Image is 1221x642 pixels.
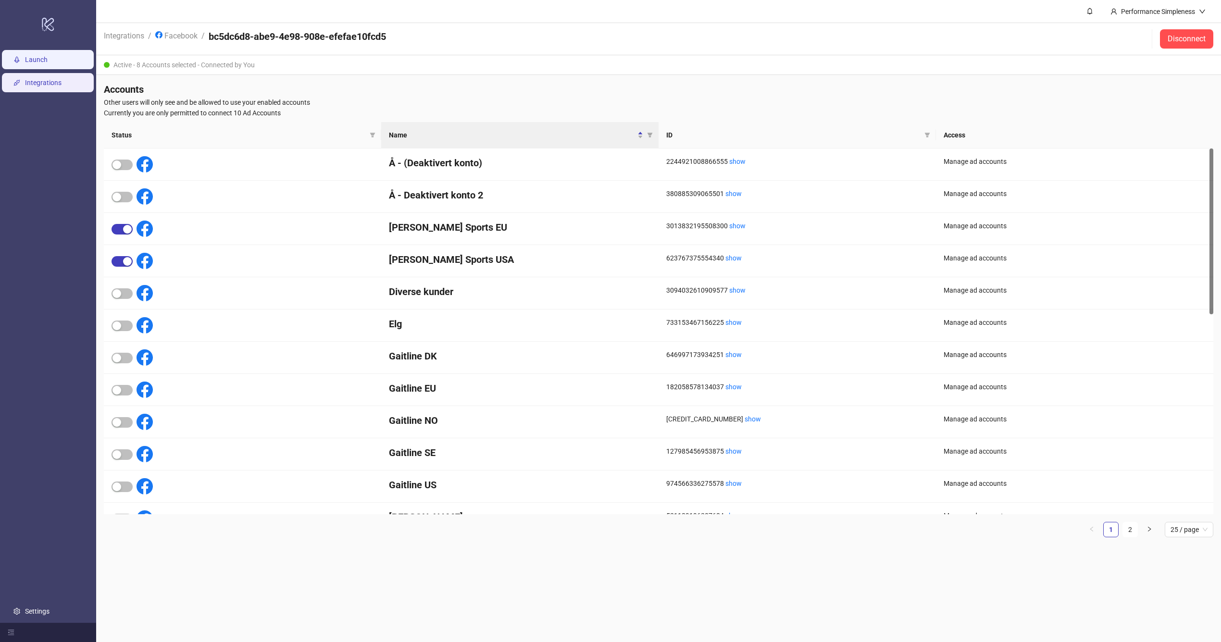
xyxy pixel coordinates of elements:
[1142,522,1157,537] li: Next Page
[745,415,761,423] a: show
[1171,522,1208,537] span: 25 / page
[1086,8,1093,14] span: bell
[209,30,386,43] h4: bc5dc6d8-abe9-4e98-908e-efefae10fcd5
[944,285,1206,296] div: Manage ad accounts
[729,222,746,230] a: show
[944,253,1206,263] div: Manage ad accounts
[1165,522,1213,537] div: Page Size
[104,97,1213,108] span: Other users will only see and be allowed to use your enabled accounts
[389,156,651,170] h4: Å - (Deaktivert konto)
[944,382,1206,392] div: Manage ad accounts
[1142,522,1157,537] button: right
[389,253,651,266] h4: [PERSON_NAME] Sports USA
[666,382,928,392] div: 182058578134037
[1122,522,1138,537] li: 2
[944,349,1206,360] div: Manage ad accounts
[666,478,928,489] div: 974566336275578
[645,128,655,142] span: filter
[1089,526,1095,532] span: left
[1199,8,1206,15] span: down
[25,607,50,615] a: Settings
[944,156,1206,167] div: Manage ad accounts
[725,351,742,358] a: show
[725,190,742,198] a: show
[389,510,651,524] h4: [PERSON_NAME]
[944,414,1206,424] div: Manage ad accounts
[389,130,635,140] span: Name
[725,254,742,262] a: show
[96,55,1221,75] div: Active - 8 Accounts selected - Connected by You
[936,122,1213,148] th: Access
[389,478,651,492] h4: Gaitline US
[922,128,932,142] span: filter
[370,132,375,138] span: filter
[1117,6,1199,17] div: Performance Simpleness
[729,286,746,294] a: show
[666,130,921,140] span: ID
[389,317,651,331] h4: Elg
[104,108,1213,118] span: Currently you are only permitted to connect 10 Ad Accounts
[944,221,1206,231] div: Manage ad accounts
[1160,29,1213,49] button: Disconnect
[725,512,742,519] a: show
[666,156,928,167] div: 2244921008866555
[153,30,199,40] a: Facebook
[729,158,746,165] a: show
[389,188,651,202] h4: Å - Deaktivert konto 2
[666,285,928,296] div: 3094032610909577
[389,414,651,427] h4: Gaitline NO
[25,56,48,63] a: Launch
[647,132,653,138] span: filter
[725,319,742,326] a: show
[725,480,742,487] a: show
[725,447,742,455] a: show
[666,317,928,328] div: 733153467156225
[1123,522,1137,537] a: 2
[1084,522,1099,537] button: left
[666,253,928,263] div: 623767375554340
[389,446,651,459] h4: Gaitline SE
[944,317,1206,328] div: Manage ad accounts
[1168,35,1206,43] span: Disconnect
[148,30,151,48] li: /
[389,349,651,363] h4: Gaitline DK
[666,510,928,521] div: 521189196207684
[924,132,930,138] span: filter
[8,629,14,636] span: menu-fold
[104,83,1213,96] h4: Accounts
[944,446,1206,457] div: Manage ad accounts
[368,128,377,142] span: filter
[666,188,928,199] div: 380885309065501
[666,221,928,231] div: 3013832195508300
[1104,522,1118,537] a: 1
[944,188,1206,199] div: Manage ad accounts
[944,478,1206,489] div: Manage ad accounts
[389,382,651,395] h4: Gaitline EU
[201,30,205,48] li: /
[666,414,928,424] div: [CREDIT_CARD_NUMBER]
[1146,526,1152,532] span: right
[112,130,366,140] span: Status
[381,122,659,148] th: Name
[725,383,742,391] a: show
[1084,522,1099,537] li: Previous Page
[389,221,651,234] h4: [PERSON_NAME] Sports EU
[102,30,146,40] a: Integrations
[389,285,651,298] h4: Diverse kunder
[1110,8,1117,15] span: user
[944,510,1206,521] div: Manage ad accounts
[666,446,928,457] div: 127985456953875
[25,79,62,86] a: Integrations
[666,349,928,360] div: 646997173934251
